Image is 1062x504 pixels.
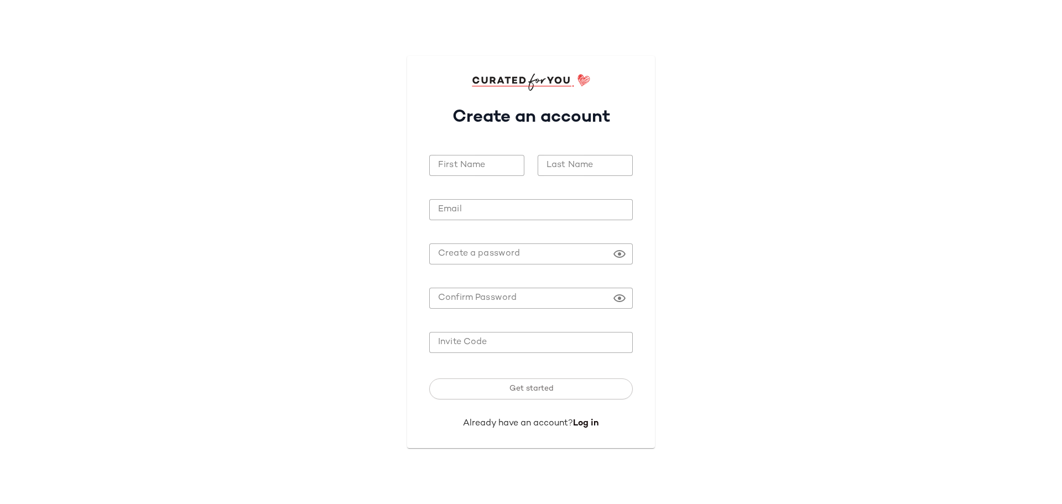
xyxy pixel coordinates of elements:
[463,419,573,428] span: Already have an account?
[472,74,591,90] img: cfy_login_logo.DGdB1djN.svg
[573,419,599,428] a: Log in
[429,378,633,399] button: Get started
[508,385,553,393] span: Get started
[429,91,633,137] h1: Create an account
